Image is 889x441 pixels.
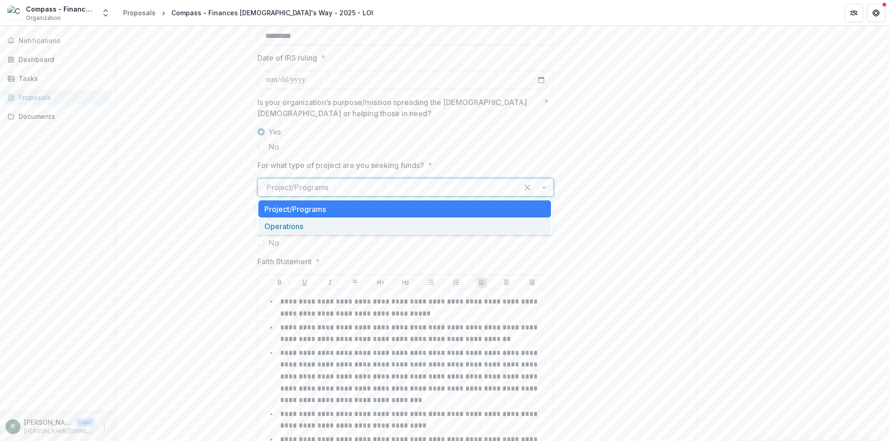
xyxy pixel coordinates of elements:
span: No [269,141,279,152]
button: Heading 2 [400,277,411,288]
span: No [269,237,279,248]
p: User [76,418,95,427]
div: Compass - Finances [DEMOGRAPHIC_DATA]'s Way - 2025 - LOI [171,8,373,18]
div: Dashboard [19,55,104,64]
button: Get Help [867,4,885,22]
span: Notifications [19,37,108,45]
button: Notifications [4,33,112,48]
div: reece@compassfinancialministry.org [11,423,15,429]
a: Tasks [4,71,112,86]
p: Date of IRS ruling [257,52,317,63]
a: Proposals [119,6,159,19]
a: Documents [4,109,112,124]
button: Ordered List [451,277,462,288]
button: Heading 1 [375,277,386,288]
p: For what type of project are you seeking funds? [257,160,424,171]
button: More [99,421,110,432]
div: Proposals [19,93,104,102]
button: Partners [845,4,863,22]
nav: breadcrumb [119,6,377,19]
div: Tasks [19,74,104,83]
img: Compass - Finances God's Way [7,6,22,20]
button: Open entity switcher [99,4,112,22]
button: Bold [274,277,285,288]
a: Dashboard [4,52,112,67]
div: Project/Programs [258,200,551,217]
button: Bullet List [426,277,437,288]
div: Documents [19,112,104,121]
button: Italicize [325,277,336,288]
span: Organization [26,14,61,22]
div: Compass - Finances [DEMOGRAPHIC_DATA]'s Way [26,4,95,14]
button: Strike [350,277,361,288]
p: Is your organization’s purpose/mission spreading the [DEMOGRAPHIC_DATA] [DEMOGRAPHIC_DATA] or hel... [257,97,540,119]
div: Proposals [123,8,156,18]
a: Proposals [4,90,112,105]
button: Align Right [526,277,538,288]
div: Operations [258,217,551,235]
div: Clear selected options [520,180,535,195]
button: Underline [299,277,310,288]
span: Yes [269,126,281,137]
button: Align Left [476,277,487,288]
p: Faith Statement [257,256,312,267]
div: Select options list [257,200,553,235]
p: [PERSON_NAME][EMAIL_ADDRESS][DOMAIN_NAME] [24,417,72,427]
p: [PERSON_NAME][EMAIL_ADDRESS][DOMAIN_NAME] [24,427,95,435]
button: Align Center [501,277,512,288]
